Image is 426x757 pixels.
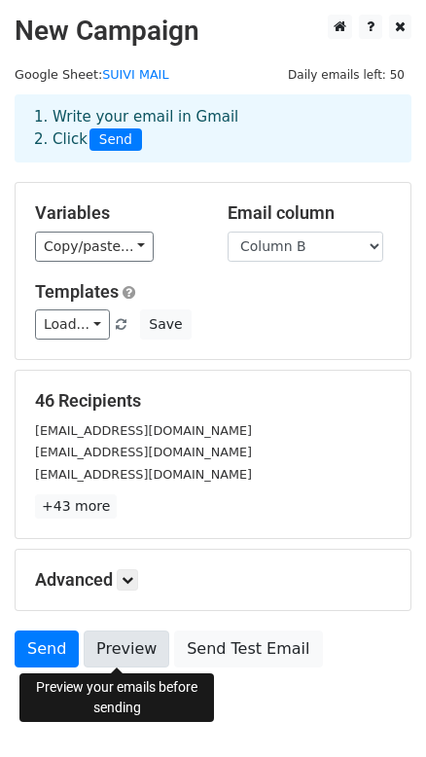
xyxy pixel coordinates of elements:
[228,202,391,224] h5: Email column
[35,467,252,482] small: [EMAIL_ADDRESS][DOMAIN_NAME]
[19,673,214,722] div: Preview your emails before sending
[84,631,169,667] a: Preview
[102,67,168,82] a: SUIVI MAIL
[15,67,168,82] small: Google Sheet:
[35,569,391,591] h5: Advanced
[15,15,411,48] h2: New Campaign
[329,664,426,757] div: Widget de chat
[35,281,119,302] a: Templates
[140,309,191,340] button: Save
[35,232,154,262] a: Copy/paste...
[89,128,142,152] span: Send
[174,631,322,667] a: Send Test Email
[35,390,391,412] h5: 46 Recipients
[35,494,117,519] a: +43 more
[15,631,79,667] a: Send
[329,664,426,757] iframe: Chat Widget
[35,423,252,438] small: [EMAIL_ADDRESS][DOMAIN_NAME]
[281,64,411,86] span: Daily emails left: 50
[35,445,252,459] small: [EMAIL_ADDRESS][DOMAIN_NAME]
[35,202,198,224] h5: Variables
[35,309,110,340] a: Load...
[19,106,407,151] div: 1. Write your email in Gmail 2. Click
[281,67,411,82] a: Daily emails left: 50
